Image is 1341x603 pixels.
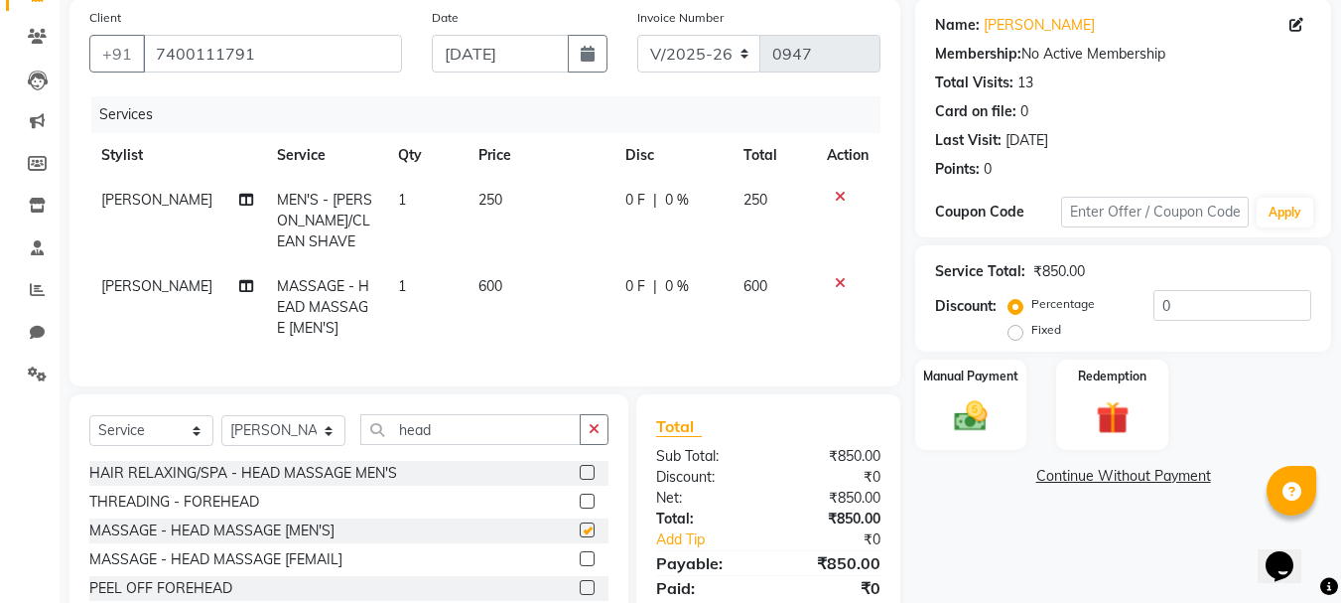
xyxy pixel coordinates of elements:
th: Disc [613,133,732,178]
label: Client [89,9,121,27]
div: Points: [935,159,980,180]
div: Payable: [641,551,768,575]
th: Qty [386,133,467,178]
div: ₹850.00 [768,488,895,509]
span: 0 F [625,276,645,297]
span: 0 % [665,276,689,297]
input: Search by Name/Mobile/Email/Code [143,35,402,73]
div: PEEL OFF FOREHEAD [89,578,232,599]
a: Continue Without Payment [919,466,1327,487]
label: Redemption [1078,368,1146,385]
div: Discount: [935,296,997,317]
th: Action [815,133,880,178]
span: 0 F [625,190,645,211]
div: ₹850.00 [768,551,895,575]
span: 0 % [665,190,689,211]
div: Sub Total: [641,446,768,467]
div: THREADING - FOREHEAD [89,492,259,513]
div: MASSAGE - HEAD MASSAGE [FEMAIL] [89,549,342,570]
div: Name: [935,15,980,36]
label: Invoice Number [637,9,724,27]
div: Services [91,96,895,133]
div: 13 [1017,73,1033,93]
div: MASSAGE - HEAD MASSAGE [MEN'S] [89,521,335,541]
span: 250 [478,191,502,209]
div: ₹0 [768,467,895,488]
div: Discount: [641,467,768,488]
div: Service Total: [935,261,1025,282]
div: 0 [1020,101,1028,122]
div: ₹0 [768,576,895,600]
div: Last Visit: [935,130,1002,151]
th: Price [467,133,613,178]
div: Card on file: [935,101,1016,122]
div: ₹850.00 [1033,261,1085,282]
th: Service [265,133,386,178]
div: ₹850.00 [768,509,895,529]
label: Fixed [1031,321,1061,339]
div: HAIR RELAXING/SPA - HEAD MASSAGE MEN'S [89,463,397,484]
span: 600 [743,277,767,295]
img: _cash.svg [944,397,998,435]
span: [PERSON_NAME] [101,277,212,295]
a: [PERSON_NAME] [984,15,1095,36]
span: | [653,190,657,211]
span: MEN'S - [PERSON_NAME]/CLEAN SHAVE [277,191,372,250]
span: Total [656,416,702,437]
label: Date [432,9,459,27]
span: 250 [743,191,767,209]
span: 1 [398,191,406,209]
input: Enter Offer / Coupon Code [1061,197,1249,227]
span: MASSAGE - HEAD MASSAGE [MEN'S] [277,277,369,337]
span: [PERSON_NAME] [101,191,212,209]
div: 0 [984,159,992,180]
div: Membership: [935,44,1021,65]
th: Stylist [89,133,265,178]
span: | [653,276,657,297]
th: Total [732,133,816,178]
button: +91 [89,35,145,73]
div: Total Visits: [935,73,1013,93]
label: Manual Payment [923,368,1018,385]
div: ₹850.00 [768,446,895,467]
div: Coupon Code [935,202,1060,223]
div: [DATE] [1006,130,1048,151]
div: ₹0 [790,529,896,550]
div: Paid: [641,576,768,600]
iframe: chat widget [1258,524,1321,583]
input: Search or Scan [360,414,581,445]
a: Add Tip [641,529,789,550]
div: No Active Membership [935,44,1311,65]
div: Total: [641,509,768,529]
span: 600 [478,277,502,295]
span: 1 [398,277,406,295]
div: Net: [641,488,768,509]
button: Apply [1257,198,1313,227]
img: _gift.svg [1086,397,1140,438]
label: Percentage [1031,295,1095,313]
